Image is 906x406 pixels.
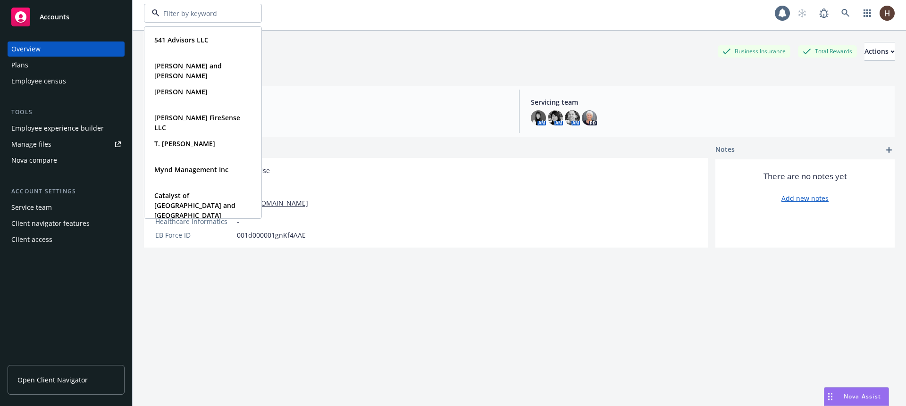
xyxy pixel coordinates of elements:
div: Nova compare [11,153,57,168]
a: Employee experience builder [8,121,125,136]
div: Healthcare Informatics [155,216,233,226]
a: Start snowing [793,4,812,23]
span: 001d000001gnKf4AAE [237,230,306,240]
strong: 541 Advisors LLC [154,35,209,44]
img: photo [531,110,546,125]
div: Business Insurance [718,45,790,57]
div: Total Rewards [798,45,857,57]
span: Nova Assist [844,392,881,400]
button: Actions [864,42,895,61]
a: Add new notes [781,193,829,203]
span: - [237,216,239,226]
div: Manage files [11,137,51,152]
span: There are no notes yet [763,171,847,182]
img: photo [565,110,580,125]
a: Service team [8,200,125,215]
a: Report a Bug [814,4,833,23]
img: photo [880,6,895,21]
img: photo [548,110,563,125]
a: Nova compare [8,153,125,168]
span: Account type [151,97,508,107]
strong: T. [PERSON_NAME] [154,139,215,148]
div: Actions [864,42,895,60]
a: Client access [8,232,125,247]
div: Tools [8,108,125,117]
a: [URL][DOMAIN_NAME] [237,198,308,208]
strong: Catalyst of [GEOGRAPHIC_DATA] and [GEOGRAPHIC_DATA] counties [154,191,235,230]
input: Filter by keyword [159,8,243,18]
a: Overview [8,41,125,57]
div: Employee census [11,74,66,89]
img: photo [582,110,597,125]
span: Servicing team [531,97,887,107]
div: Drag to move [824,388,836,406]
div: EB Force ID [155,230,233,240]
span: Accounts [40,13,69,21]
div: Client navigator features [11,216,90,231]
div: Service team [11,200,52,215]
a: Client navigator features [8,216,125,231]
strong: [PERSON_NAME] and [PERSON_NAME] [154,61,222,80]
div: Account settings [8,187,125,196]
span: Notes [715,144,735,156]
a: Employee census [8,74,125,89]
button: Nova Assist [824,387,889,406]
div: Plans [11,58,28,73]
a: Search [836,4,855,23]
a: Switch app [858,4,877,23]
div: Employee experience builder [11,121,104,136]
strong: Mynd Management Inc [154,165,228,174]
a: Manage files [8,137,125,152]
a: Accounts [8,4,125,30]
div: Client access [11,232,52,247]
span: EB [151,116,508,125]
div: Overview [11,41,41,57]
a: Plans [8,58,125,73]
a: add [883,144,895,156]
strong: [PERSON_NAME] [154,87,208,96]
span: Open Client Navigator [17,375,88,385]
strong: [PERSON_NAME] FireSense LLC [154,113,240,132]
